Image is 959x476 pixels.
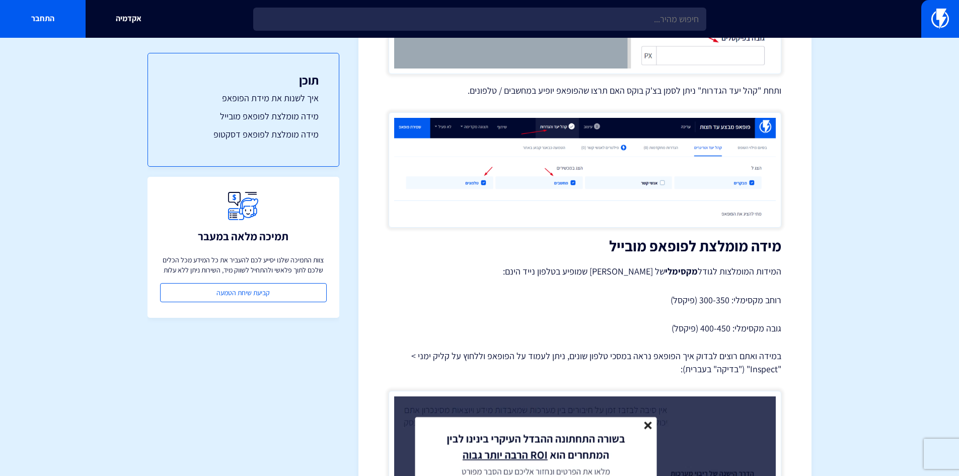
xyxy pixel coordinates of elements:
p: רוחב מקסימלי: 300-350 (פיקסל) [389,294,781,307]
h3: תוכן [168,74,319,87]
strong: מקסימלי [665,265,698,277]
p: גובה מקסימלי: 400-450 (פיקסל) [389,322,781,335]
p: צוות התמיכה שלנו יסייע לכם להעביר את כל המידע מכל הכלים שלכם לתוך פלאשי ולהתחיל לשווק מיד, השירות... [160,255,327,275]
p: במידה ואתם רוצים לבדוק איך הפופאפ נראה במסכי טלפון שונים, ניתן לעמוד על הפופאפ וללחוץ על קליק ימנ... [389,350,781,375]
input: חיפוש מהיר... [253,8,706,31]
a: מידה מומלצת לפופאפ מובייל [168,110,319,123]
p: ותחת "קהל יעד הגדרות" ניתן לסמן בצ'ק בוקס האם תרצו שהפופאפ יופיע במחשבים / טלפונים. [389,84,781,97]
p: המידות המומלצות לגודל של [PERSON_NAME] שמופיע בטלפון נייד הינם: [389,264,781,279]
h3: תמיכה מלאה במעבר [198,230,288,242]
a: מידה מומלצת לפופאפ דסקטופ [168,128,319,141]
h2: מידה מומלצת לפופאפ מובייל [389,238,781,254]
a: איך לשנות את מידת הפופאפ [168,92,319,105]
a: קביעת שיחת הטמעה [160,283,327,302]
